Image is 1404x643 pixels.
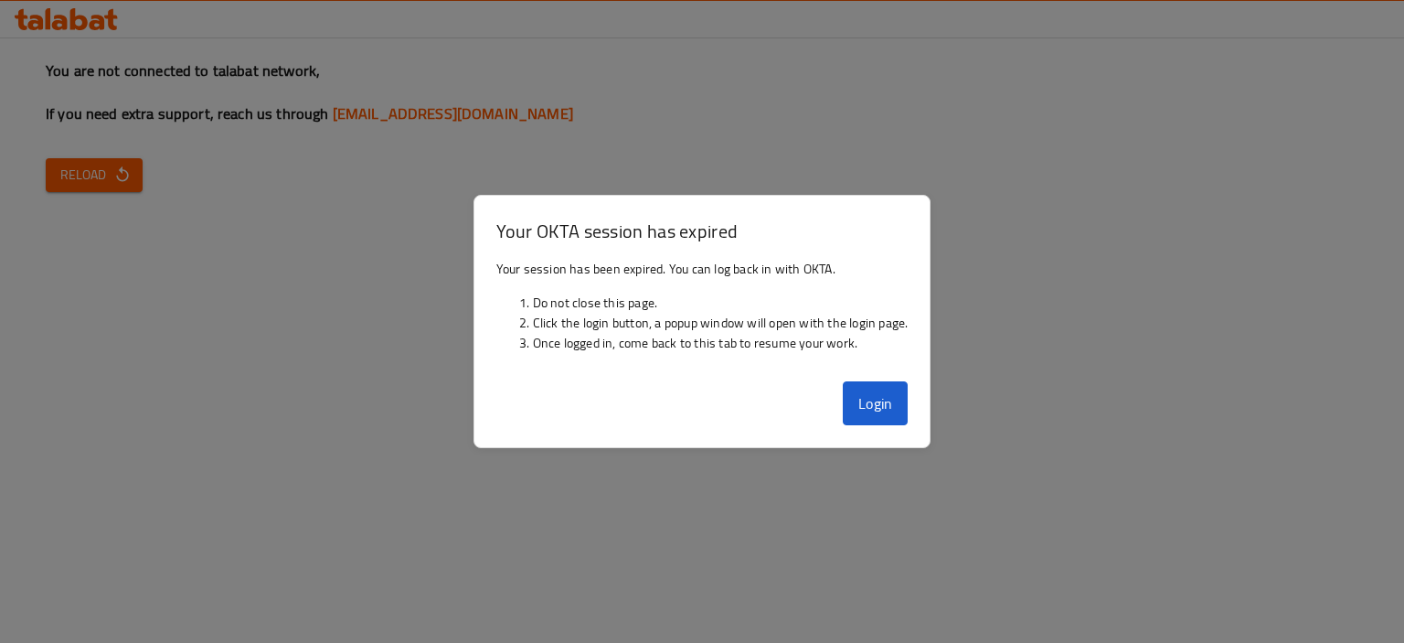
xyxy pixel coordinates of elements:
[843,381,909,425] button: Login
[533,333,909,353] li: Once logged in, come back to this tab to resume your work.
[533,293,909,313] li: Do not close this page.
[496,218,909,244] h3: Your OKTA session has expired
[533,313,909,333] li: Click the login button, a popup window will open with the login page.
[474,252,931,374] div: Your session has been expired. You can log back in with OKTA.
